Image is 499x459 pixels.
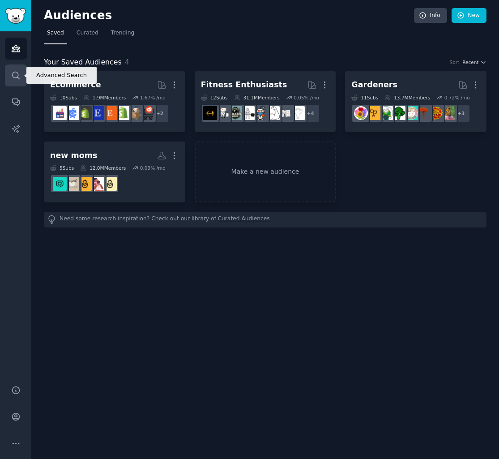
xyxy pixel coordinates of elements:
img: Fitness [291,106,305,120]
a: Curated Audiences [218,215,270,224]
img: ecommerce [141,106,154,120]
h2: Audiences [44,9,414,23]
img: whatsthisplant [429,106,443,120]
img: NewMomStuff [90,177,104,191]
a: Curated [73,26,102,44]
img: GymMotivation [228,106,242,120]
img: GummySearch logo [5,8,26,24]
div: Sort [450,59,460,65]
img: SavageGarden [379,106,393,120]
img: vegetablegardening [392,106,405,120]
div: + 4 [301,104,320,123]
div: Fitness Enthusiasts [201,79,287,90]
div: 11 Sub s [351,94,378,101]
img: loseit [278,106,292,120]
div: + 3 [452,104,470,123]
img: dropship [128,106,142,120]
img: succulents [404,106,418,120]
a: new moms5Subs12.0MMembers0.09% /moParentingNewMomStuffNewParentsbeyondthebumpMommit [44,142,185,203]
div: 0.72 % /mo [444,94,470,101]
img: GYM [241,106,255,120]
span: Your Saved Audiences [44,57,122,68]
span: Saved [47,29,64,37]
img: flowers [354,106,368,120]
img: Health [253,106,267,120]
div: 1.9M Members [83,94,126,101]
div: 1.67 % /mo [140,94,166,101]
img: ecommercemarketing [65,106,79,120]
div: 10 Sub s [50,94,77,101]
span: Curated [77,29,98,37]
img: workout [203,106,217,120]
div: new moms [50,150,98,161]
img: weightroom [216,106,230,120]
img: mycology [417,106,431,120]
div: 0.09 % /mo [140,165,166,171]
a: Make a new audience [195,142,336,203]
div: 31.1M Members [234,94,280,101]
img: strength_training [266,106,280,120]
img: NewParents [78,177,92,191]
a: Fitness Enthusiasts12Subs31.1MMembers0.05% /mo+4Fitnessloseitstrength_trainingHealthGYMGymMotivat... [195,71,336,132]
div: 0.05 % /mo [294,94,319,101]
img: EtsySellers [90,106,104,120]
img: GardeningUK [367,106,380,120]
div: Need some research inspiration? Check out our library of [44,212,486,227]
img: Etsy [103,106,117,120]
a: Gardeners11Subs13.7MMembers0.72% /mo+3gardeningwhatsthisplantmycologysucculentsvegetablegardening... [345,71,486,132]
a: Ecommerce10Subs1.9MMembers1.67% /mo+2ecommercedropshipshopifyEtsyEtsySellersreviewmyshopifyecomme... [44,71,185,132]
div: 12.0M Members [80,165,126,171]
img: beyondthebump [65,177,79,191]
a: Saved [44,26,67,44]
img: gardening [442,106,456,120]
div: Ecommerce [50,79,101,90]
a: Info [414,8,447,23]
div: Gardeners [351,79,397,90]
span: 4 [125,58,129,66]
img: shopify [115,106,129,120]
div: 13.7M Members [384,94,430,101]
img: Parenting [103,177,117,191]
img: ecommerce_growth [53,106,67,120]
div: 12 Sub s [201,94,228,101]
span: Trending [111,29,134,37]
span: Recent [462,59,478,65]
a: Trending [108,26,137,44]
div: + 2 [150,104,169,123]
img: Mommit [53,177,67,191]
div: 5 Sub s [50,165,74,171]
a: New [452,8,486,23]
button: Recent [462,59,486,65]
img: reviewmyshopify [78,106,92,120]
